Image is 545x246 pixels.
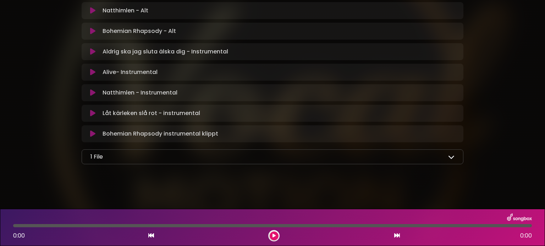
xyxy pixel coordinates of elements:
[90,153,103,161] p: 1 File
[103,88,177,97] p: Natthimlen - Instrumental
[103,47,228,56] p: Aldrig ska jag sluta älska dig - Instrumental
[103,109,200,118] p: Låt kärleken slå rot - instrumental
[103,68,158,76] p: Alive- Instrumental
[103,130,218,138] p: Bohemian Rhapsody instrumental klippt
[103,6,148,15] p: Natthimlen - Alt
[103,27,176,35] p: Bohemian Rhapsody - Alt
